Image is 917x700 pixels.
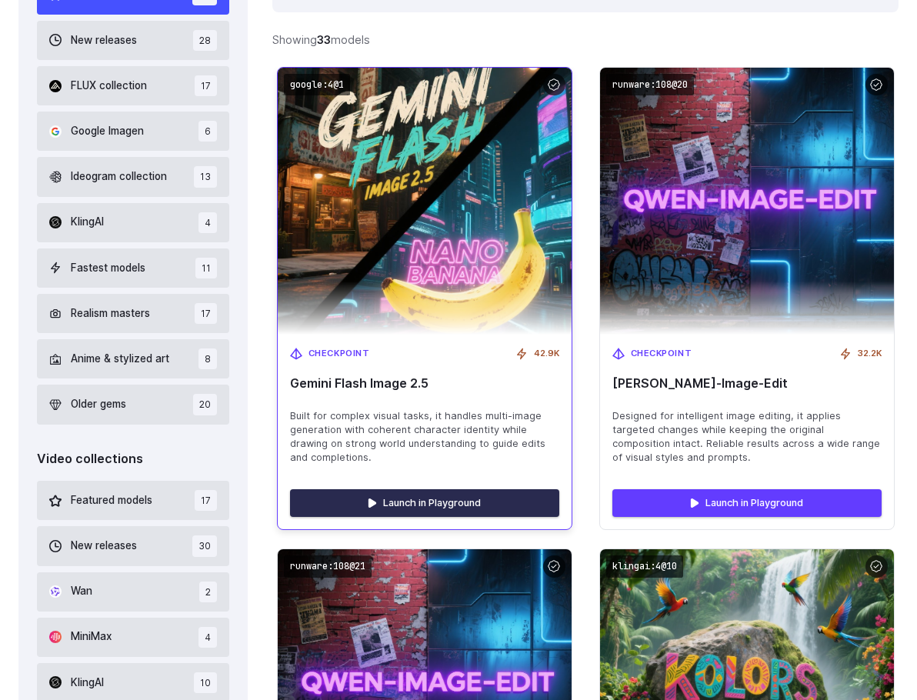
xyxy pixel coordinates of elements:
[290,489,559,517] a: Launch in Playground
[71,123,144,140] span: Google Imagen
[193,30,217,51] span: 28
[37,618,229,657] button: MiniMax 4
[71,492,152,509] span: Featured models
[37,339,229,378] button: Anime & stylized art 8
[37,157,229,196] button: Ideogram collection 13
[71,628,112,645] span: MiniMax
[37,385,229,424] button: Older gems 20
[71,538,137,555] span: New releases
[71,675,104,692] span: KlingAI
[71,305,150,322] span: Realism masters
[37,203,229,242] button: KlingAI 4
[600,68,894,335] img: Qwen‑Image‑Edit
[272,31,370,48] div: Showing models
[71,351,169,368] span: Anime & stylized art
[71,583,92,600] span: Wan
[606,555,683,578] code: klingai:4@10
[612,376,882,391] span: [PERSON_NAME]‑Image‑Edit
[290,409,559,465] span: Built for complex visual tasks, it handles multi-image generation with coherent character identit...
[71,260,145,277] span: Fastest models
[612,489,882,517] a: Launch in Playground
[198,348,217,369] span: 8
[284,555,372,578] code: runware:108@21
[606,74,694,96] code: runware:108@20
[193,394,217,415] span: 20
[308,347,370,361] span: Checkpoint
[71,396,126,413] span: Older gems
[71,214,104,231] span: KlingAI
[317,33,331,46] strong: 33
[195,303,217,324] span: 17
[194,166,217,187] span: 13
[37,66,229,105] button: FLUX collection 17
[71,78,147,95] span: FLUX collection
[37,21,229,60] button: New releases 28
[37,112,229,151] button: Google Imagen 6
[37,248,229,288] button: Fastest models 11
[858,347,882,361] span: 32.2K
[199,582,217,602] span: 2
[195,258,217,278] span: 11
[37,481,229,520] button: Featured models 17
[37,449,229,469] div: Video collections
[198,121,217,142] span: 6
[284,74,350,96] code: google:4@1
[195,490,217,511] span: 17
[37,572,229,612] button: Wan 2
[612,409,882,465] span: Designed for intelligent image editing, it applies targeted changes while keeping the original co...
[192,535,217,556] span: 30
[198,627,217,648] span: 4
[71,168,167,185] span: Ideogram collection
[198,212,217,233] span: 4
[37,526,229,565] button: New releases 30
[195,75,217,96] span: 17
[263,54,586,348] img: Gemini Flash Image 2.5
[37,294,229,333] button: Realism masters 17
[194,672,217,693] span: 10
[71,32,137,49] span: New releases
[631,347,692,361] span: Checkpoint
[290,376,559,391] span: Gemini Flash Image 2.5
[534,347,559,361] span: 42.9K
